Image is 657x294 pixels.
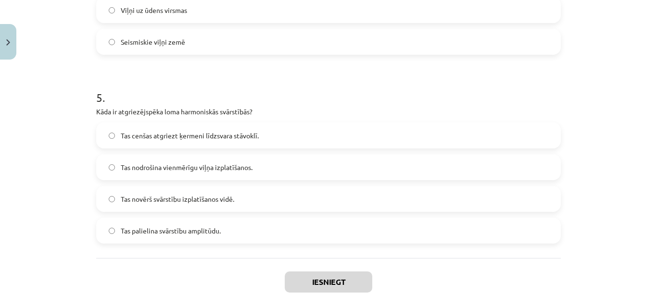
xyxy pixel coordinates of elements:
span: Tas nodrošina vienmērīgu viļņa izplatīšanos. [121,162,253,172]
h1: 5 . [96,74,561,104]
img: icon-close-lesson-0947bae3869378f0d4975bcd49f059093ad1ed9edebbc8119c70593378902aed.svg [6,39,10,46]
input: Tas nodrošina vienmērīgu viļņa izplatīšanos. [109,164,115,171]
input: Tas novērš svārstību izplatīšanos vidē. [109,196,115,202]
input: Seismiskie viļņi zemē [109,39,115,45]
button: Iesniegt [285,271,372,293]
span: Tas palielina svārstību amplitūdu. [121,226,221,236]
span: Viļņi uz ūdens virsmas [121,5,187,15]
input: Tas palielina svārstību amplitūdu. [109,228,115,234]
span: Tas cenšas atgriezt ķermeni līdzsvara stāvoklī. [121,131,259,141]
span: Tas novērš svārstību izplatīšanos vidē. [121,194,234,204]
input: Tas cenšas atgriezt ķermeni līdzsvara stāvoklī. [109,133,115,139]
input: Viļņi uz ūdens virsmas [109,7,115,13]
p: Kāda ir atgriezējspēka loma harmoniskās svārstībās? [96,107,561,117]
span: Seismiskie viļņi zemē [121,37,185,47]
